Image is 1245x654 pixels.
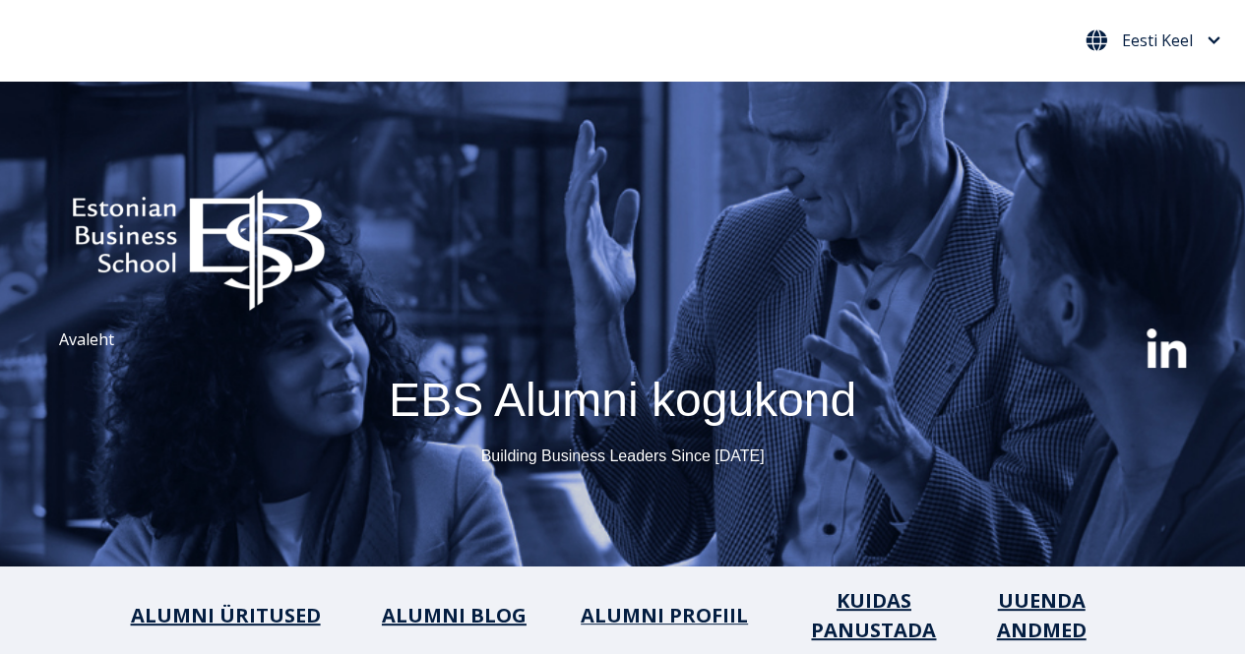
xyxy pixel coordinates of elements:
[996,587,1086,643] a: UUENDA ANDMED
[481,447,765,464] span: Building Business Leaders Since [DATE]
[131,602,321,628] a: ALUMNI ÜRITUSED
[59,328,114,350] a: Avaleht
[1147,328,1186,368] img: linkedin-xxl
[1081,25,1225,57] nav: Vali oma keel
[811,587,936,643] a: KUIDAS PANUSTADA
[1122,32,1193,48] span: Eesti Keel
[1081,25,1225,56] button: Eesti Keel
[389,374,856,426] span: EBS Alumni kogukond
[382,602,527,628] a: ALUMNI BLOG
[581,602,748,628] a: ALUMNI PROFIIL
[39,160,357,322] img: ebs_logo2016_white-1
